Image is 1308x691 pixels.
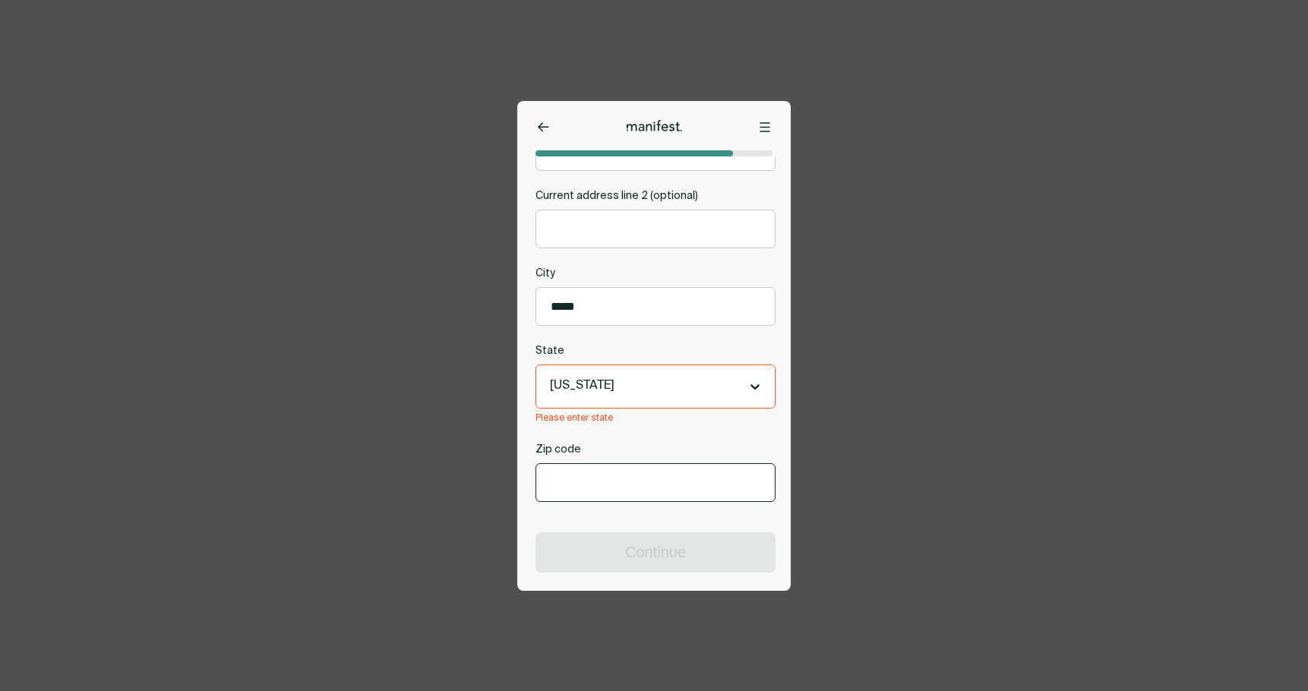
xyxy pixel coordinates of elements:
label: City [536,267,776,281]
span: Please enter state [536,412,776,424]
label: Current address line 2 (optional) [536,189,776,204]
label: State [536,344,776,358]
label: Zip code [536,443,776,457]
button: Continue [536,533,775,572]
